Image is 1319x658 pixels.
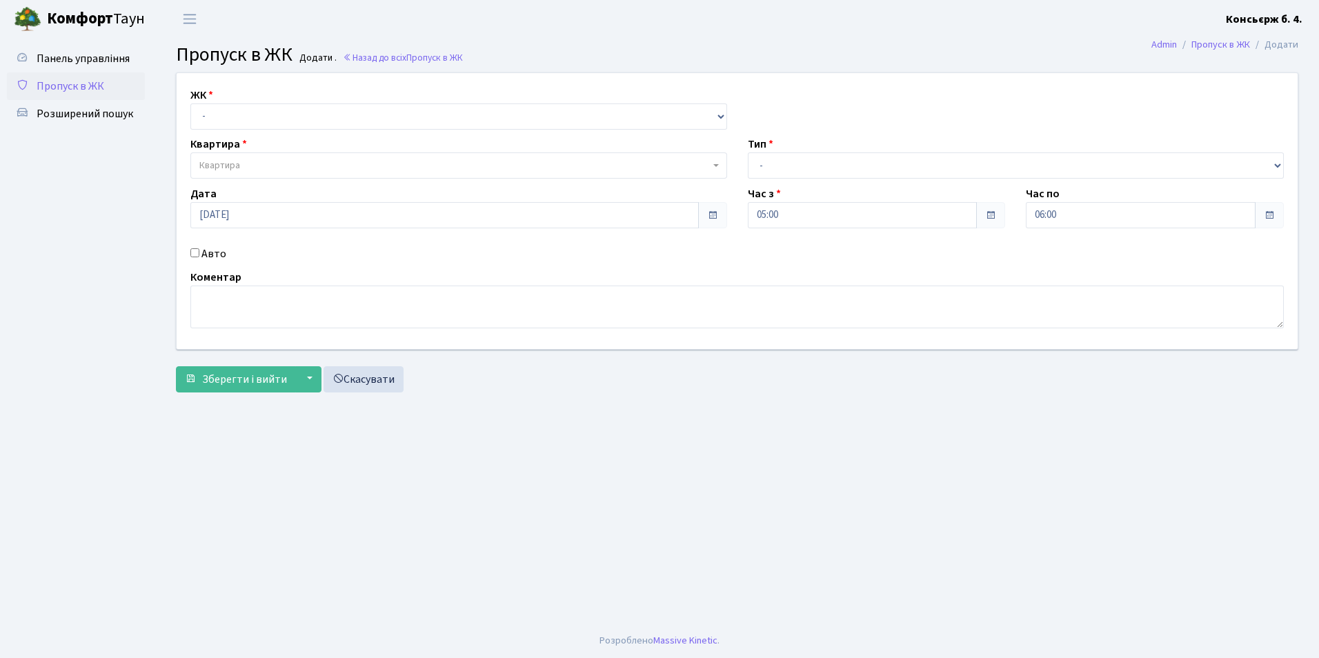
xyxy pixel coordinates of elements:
[1151,37,1177,52] a: Admin
[1191,37,1250,52] a: Пропуск в ЖК
[176,41,292,68] span: Пропуск в ЖК
[172,8,207,30] button: Переключити навігацію
[202,372,287,387] span: Зберегти і вийти
[1250,37,1298,52] li: Додати
[1026,186,1060,202] label: Час по
[47,8,113,30] b: Комфорт
[190,87,213,103] label: ЖК
[14,6,41,33] img: logo.png
[37,106,133,121] span: Розширений пошук
[199,159,240,172] span: Квартира
[1226,12,1302,27] b: Консьєрж б. 4.
[653,633,717,648] a: Massive Kinetic
[599,633,720,648] div: Розроблено .
[190,136,247,152] label: Квартира
[190,269,241,286] label: Коментар
[297,52,337,64] small: Додати .
[37,51,130,66] span: Панель управління
[748,186,781,202] label: Час з
[7,72,145,100] a: Пропуск в ЖК
[7,100,145,128] a: Розширений пошук
[176,366,296,392] button: Зберегти і вийти
[324,366,404,392] a: Скасувати
[47,8,145,31] span: Таун
[343,51,463,64] a: Назад до всіхПропуск в ЖК
[37,79,104,94] span: Пропуск в ЖК
[1131,30,1319,59] nav: breadcrumb
[190,186,217,202] label: Дата
[201,246,226,262] label: Авто
[406,51,463,64] span: Пропуск в ЖК
[7,45,145,72] a: Панель управління
[748,136,773,152] label: Тип
[1226,11,1302,28] a: Консьєрж б. 4.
